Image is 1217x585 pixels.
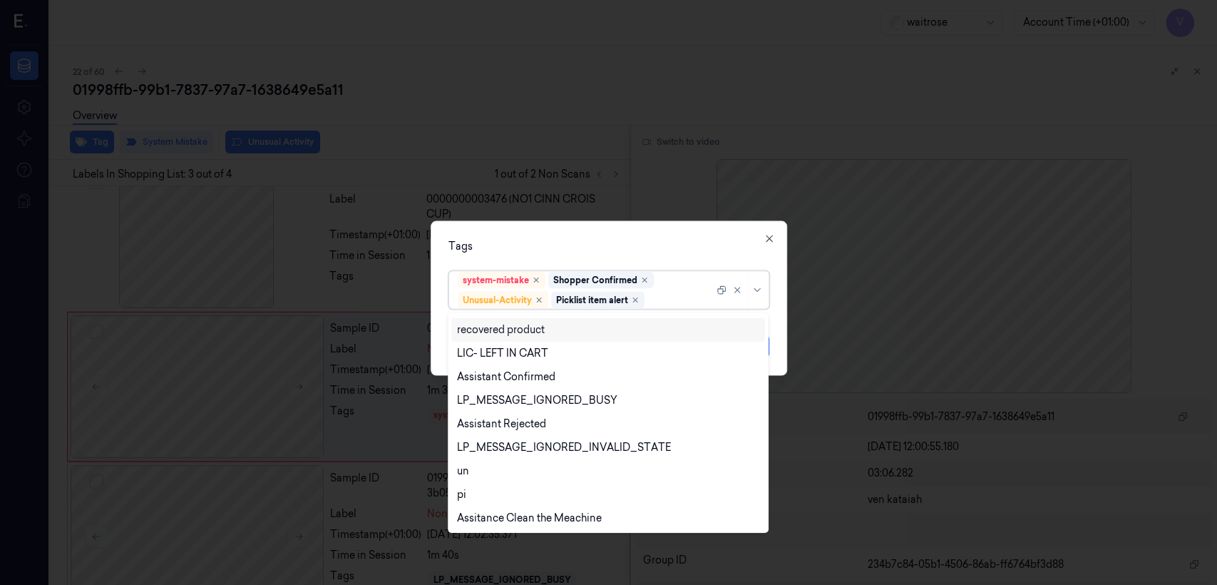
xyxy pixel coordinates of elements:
div: Assitance Clean the Meachine [457,511,602,526]
div: Assistant Rejected [457,417,546,432]
div: Picklist item alert [556,294,628,307]
div: recovered product [457,322,545,337]
div: Remove ,Unusual-Activity [535,296,543,305]
div: Unusual-Activity [463,294,532,307]
div: LP_MESSAGE_IGNORED_BUSY [457,393,617,408]
div: LIC- LEFT IN CART [457,346,548,361]
div: Tags [448,239,769,254]
div: pi [457,487,466,502]
div: un [457,464,469,479]
div: Remove ,Shopper Confirmed [640,276,649,285]
div: Remove ,Picklist item alert [631,296,640,305]
div: Remove ,system-mistake [532,276,540,285]
div: LP_MESSAGE_IGNORED_INVALID_STATE [457,440,671,455]
div: Shopper Confirmed [553,274,637,287]
div: system-mistake [463,274,529,287]
div: Assistant Confirmed [457,370,555,385]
